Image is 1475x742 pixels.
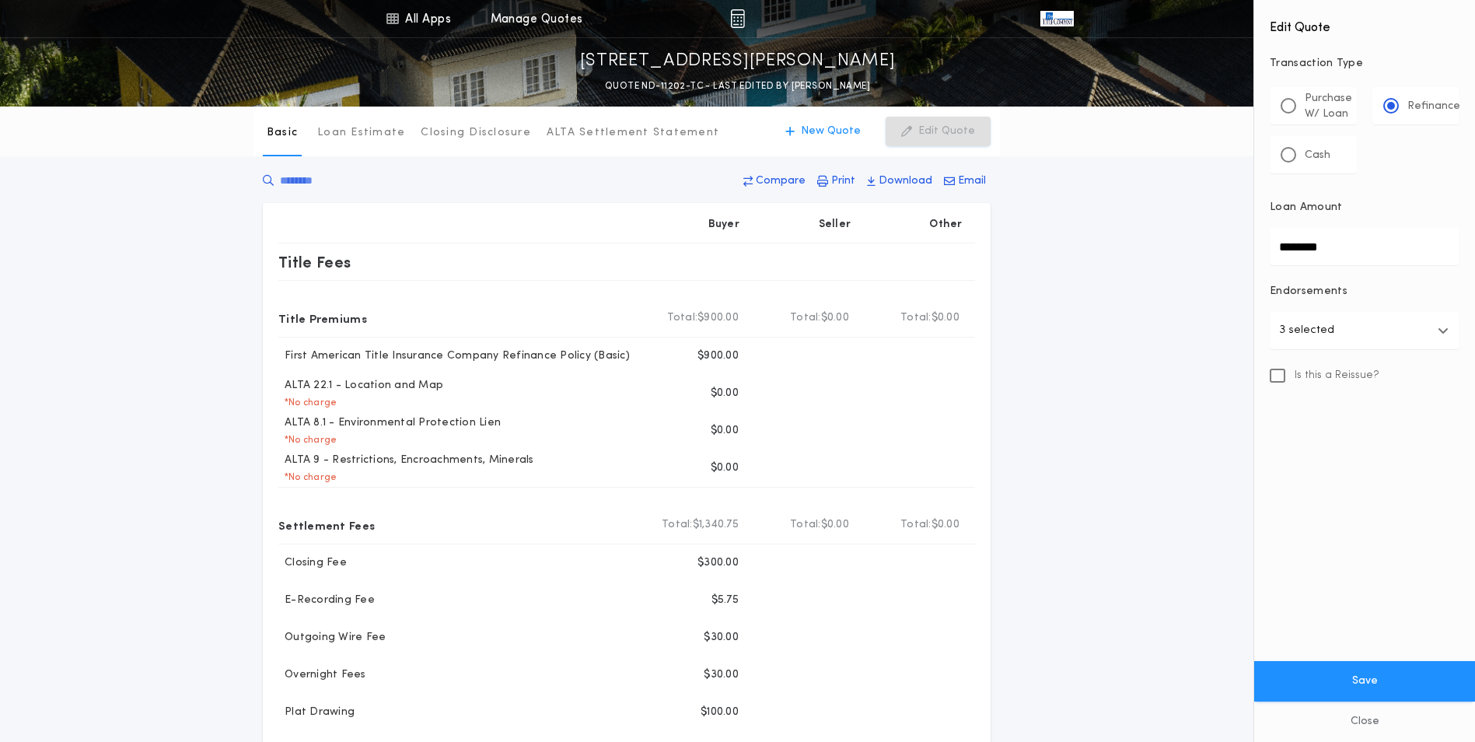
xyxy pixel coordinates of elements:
p: Print [831,173,855,189]
p: ALTA 22.1 - Location and Map [278,378,443,394]
p: 3 selected [1279,321,1334,340]
p: New Quote [801,124,861,139]
p: Overnight Fees [278,667,366,683]
button: New Quote [770,117,876,146]
b: Total: [662,517,693,533]
span: Is this a Reissue? [1295,368,1379,383]
p: [STREET_ADDRESS][PERSON_NAME] [580,49,896,74]
span: $0.00 [931,517,959,533]
p: ALTA 8.1 - Environmental Protection Lien [278,415,501,431]
b: Total: [900,310,931,326]
p: * No charge [278,397,337,409]
img: vs-icon [1040,11,1073,26]
p: Title Fees [278,250,351,275]
b: Total: [790,310,821,326]
p: $5.75 [711,593,739,608]
span: $0.00 [821,517,849,533]
input: Loan Amount [1270,228,1459,265]
h4: Edit Quote [1270,9,1459,37]
p: Loan Estimate [317,125,405,141]
p: Transaction Type [1270,56,1459,72]
p: First American Title Insurance Company Refinance Policy (Basic) [278,348,630,364]
p: Edit Quote [918,124,975,139]
p: Plat Drawing [278,705,355,720]
span: $0.00 [931,310,959,326]
p: Cash [1305,148,1330,163]
p: E-Recording Fee [278,593,375,608]
p: $100.00 [701,705,739,720]
p: Closing Fee [278,555,347,571]
p: $900.00 [697,348,739,364]
button: Save [1254,661,1475,702]
p: $0.00 [711,386,739,401]
button: Download [862,167,937,195]
p: Purchase W/ Loan [1305,91,1352,122]
button: Email [939,167,991,195]
p: QUOTE ND-11202-TC - LAST EDITED BY [PERSON_NAME] [605,79,870,94]
p: Loan Amount [1270,200,1343,215]
p: ALTA Settlement Statement [547,125,719,141]
p: * No charge [278,471,337,484]
p: Outgoing Wire Fee [278,630,386,646]
p: * No charge [278,434,337,446]
b: Total: [900,517,931,533]
span: $0.00 [821,310,849,326]
span: $900.00 [697,310,739,326]
button: 3 selected [1270,312,1459,349]
p: Compare [756,173,806,189]
p: Closing Disclosure [421,125,531,141]
p: Settlement Fees [278,513,375,537]
p: Refinance [1407,99,1460,114]
button: Close [1254,702,1475,742]
p: Basic [267,125,298,141]
button: Edit Quote [886,117,991,146]
p: Email [958,173,986,189]
p: Download [879,173,932,189]
p: Endorsements [1270,284,1459,299]
p: $0.00 [711,423,739,439]
p: Buyer [708,217,739,233]
span: $1,340.75 [693,517,739,533]
p: $300.00 [697,555,739,571]
b: Total: [790,517,821,533]
button: Print [813,167,860,195]
b: Total: [667,310,698,326]
p: ALTA 9 - Restrictions, Encroachments, Minerals [278,453,534,468]
p: $0.00 [711,460,739,476]
img: img [730,9,745,28]
p: Title Premiums [278,306,367,331]
button: Compare [739,167,810,195]
p: $30.00 [704,667,739,683]
p: Other [930,217,963,233]
p: $30.00 [704,630,739,646]
p: Seller [819,217,851,233]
